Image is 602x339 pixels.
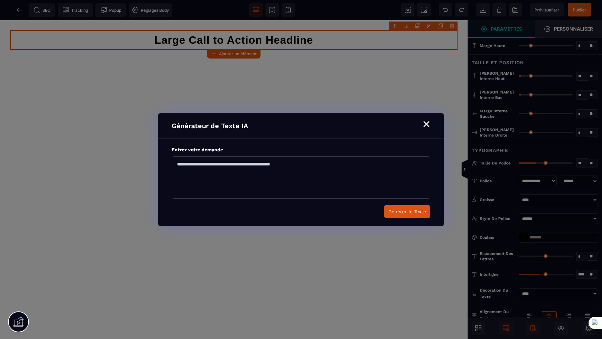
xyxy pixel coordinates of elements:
[10,10,458,30] h1: Large Call to Action Headline
[172,121,430,130] div: Générateur de Texte IA
[422,117,431,130] div: ⨯
[384,205,430,218] button: Générer le Texte
[172,147,430,152] label: Entrez votre demande
[388,208,426,215] span: Générer le Texte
